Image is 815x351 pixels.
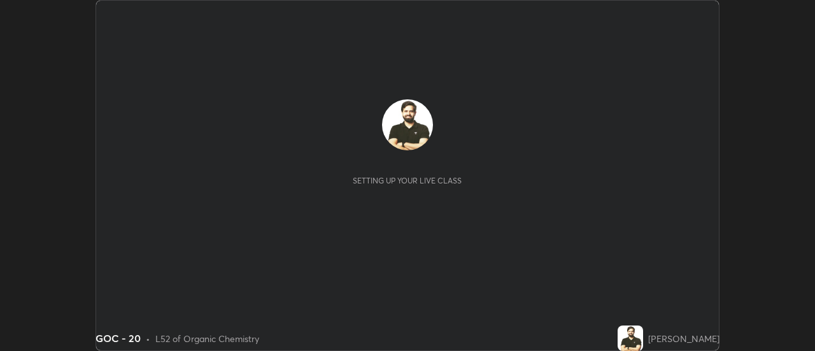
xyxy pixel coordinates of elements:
[155,332,259,345] div: L52 of Organic Chemistry
[96,331,141,346] div: GOC - 20
[353,176,462,185] div: Setting up your live class
[382,99,433,150] img: 8a736da7029a46d5a3d3110f4503149f.jpg
[648,332,719,345] div: [PERSON_NAME]
[618,326,643,351] img: 8a736da7029a46d5a3d3110f4503149f.jpg
[146,332,150,345] div: •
